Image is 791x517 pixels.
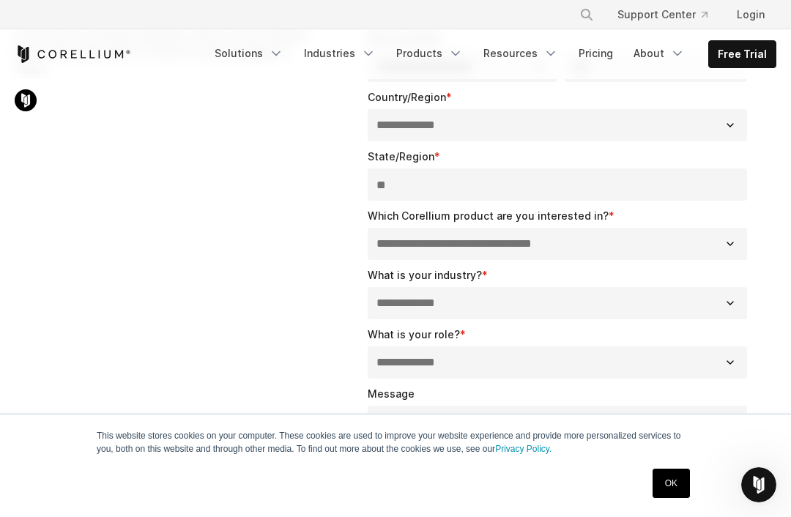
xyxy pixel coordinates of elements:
[475,40,567,67] a: Resources
[573,1,600,28] button: Search
[368,269,482,281] span: What is your industry?
[562,1,776,28] div: Navigation Menu
[725,1,776,28] a: Login
[495,444,552,454] a: Privacy Policy.
[206,40,776,68] div: Navigation Menu
[606,1,719,28] a: Support Center
[653,469,690,498] a: OK
[368,150,434,163] span: State/Region
[368,209,609,222] span: Which Corellium product are you interested in?
[97,429,694,455] p: This website stores cookies on your computer. These cookies are used to improve your website expe...
[15,89,37,111] img: Corellium Chat Icon
[206,40,292,67] a: Solutions
[368,387,415,400] span: Message
[15,45,131,63] a: Corellium Home
[368,328,460,341] span: What is your role?
[741,467,776,502] iframe: Intercom live chat
[709,41,776,67] a: Free Trial
[387,40,472,67] a: Products
[625,40,694,67] a: About
[368,91,446,103] span: Country/Region
[295,40,385,67] a: Industries
[570,40,622,67] a: Pricing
